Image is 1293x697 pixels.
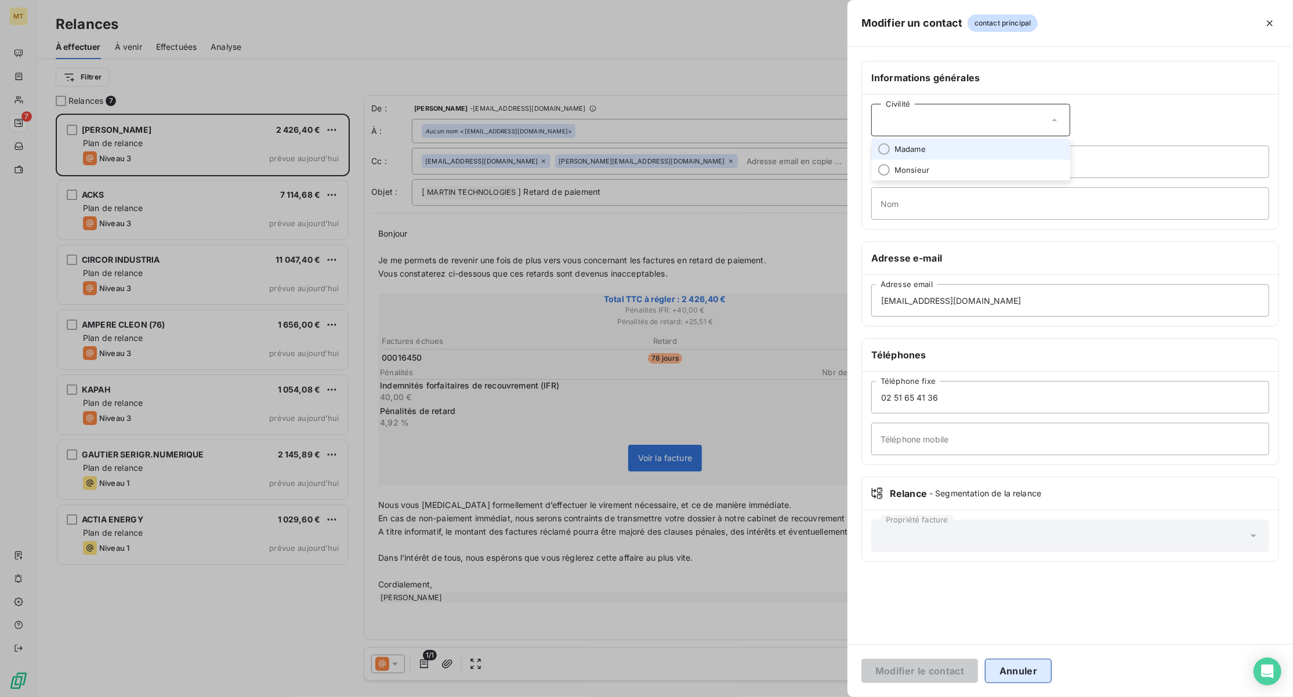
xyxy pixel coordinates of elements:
button: Annuler [985,659,1052,683]
h6: Téléphones [871,348,1269,362]
span: Madame [894,144,926,155]
span: Monsieur [894,165,929,176]
div: Relance [871,487,1269,500]
input: placeholder [871,423,1269,455]
span: - Segmentation de la relance [929,488,1041,499]
input: placeholder [871,284,1269,317]
h6: Informations générales [871,71,1269,85]
h5: Modifier un contact [861,15,963,31]
span: contact principal [968,14,1038,32]
h6: Adresse e-mail [871,251,1269,265]
input: placeholder [871,381,1269,413]
input: placeholder [871,187,1269,220]
button: Modifier le contact [861,659,978,683]
input: placeholder [871,146,1269,178]
div: Open Intercom Messenger [1254,658,1281,685]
